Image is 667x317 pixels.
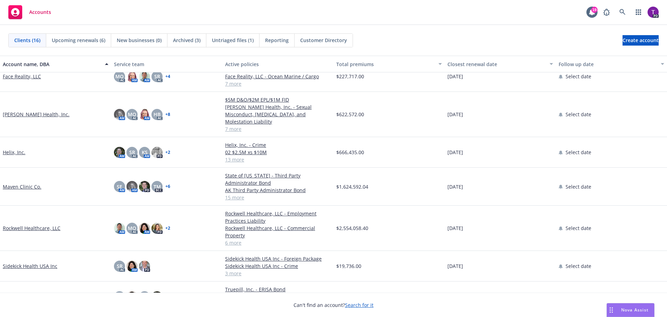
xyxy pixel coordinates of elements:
a: Sidekick Health USA Inc [3,262,57,270]
img: photo [126,181,138,192]
a: Switch app [632,5,645,19]
span: Can't find an account? [294,301,373,309]
span: [DATE] [447,262,463,270]
span: $19,736.00 [336,262,361,270]
img: photo [114,223,125,234]
span: Upcoming renewals (6) [52,37,105,44]
a: Helix, Inc. [3,149,25,156]
span: Select date [566,224,591,232]
button: Nova Assist [607,303,654,317]
img: photo [139,261,150,272]
img: photo [139,223,150,234]
span: New businesses (0) [117,37,162,44]
button: Active policies [222,56,333,72]
img: photo [114,147,125,158]
span: Select date [566,111,591,118]
span: Select date [566,73,591,80]
a: Rockwell Healthcare, LLC - Employment Practices Liability [225,210,331,224]
a: 7 more [225,125,331,133]
span: $1,624,592.04 [336,183,368,190]
img: photo [139,71,150,82]
a: Search for it [345,302,373,308]
span: SR [117,262,123,270]
span: MQ [128,111,136,118]
img: photo [126,71,138,82]
button: Follow up date [556,56,667,72]
span: [DATE] [447,224,463,232]
span: MQ [115,73,124,80]
span: TM [154,183,161,190]
span: [DATE] [447,111,463,118]
div: Account name, DBA [3,61,101,68]
span: Accounts [29,9,51,15]
img: photo [151,291,163,302]
div: Active policies [225,61,331,68]
img: photo [126,261,138,272]
span: Select date [566,149,591,156]
a: Face Reality, LLC [3,73,41,80]
a: AK Third Party Administrator Bond [225,187,331,194]
a: Sidekick Health USA Inc - Foreign Package [225,255,331,262]
a: 15 more [225,194,331,201]
a: 13 more [225,156,331,163]
a: Rockwell Healthcare, LLC [3,224,60,232]
span: $2,554,058.40 [336,224,368,232]
span: [DATE] [447,73,463,80]
span: Reporting [265,37,289,44]
span: [DATE] [447,149,463,156]
a: Accounts [6,2,54,22]
button: Service team [111,56,222,72]
span: Select date [566,262,591,270]
a: Report a Bug [600,5,614,19]
span: Archived (3) [173,37,200,44]
a: + 8 [165,112,170,117]
span: [DATE] [447,183,463,190]
span: Untriaged files (1) [212,37,254,44]
div: Closest renewal date [447,61,545,68]
span: HB [154,111,160,118]
img: photo [139,181,150,192]
a: $5M D&O/$2M EPL/$1M FID [225,96,331,103]
a: Sidekick Health USA Inc - Crime [225,262,331,270]
div: Total premiums [336,61,434,68]
a: [PERSON_NAME] Health, Inc. [3,111,69,118]
a: [PERSON_NAME] Health, Inc. - Sexual Misconduct, [MEDICAL_DATA], and Molestation Liability [225,103,331,125]
span: Nova Assist [621,307,649,313]
span: SR [129,149,135,156]
span: $666,435.00 [336,149,364,156]
img: photo [139,109,150,120]
div: Follow up date [559,61,657,68]
a: 6 more [225,239,331,246]
img: photo [648,7,659,18]
a: + 2 [165,226,170,230]
span: $227,717.00 [336,73,364,80]
span: Select date [566,183,591,190]
a: Maven Clinic Co. [3,183,41,190]
a: Face Reality, LLC - Ocean Marine / Cargo [225,73,331,80]
div: 19 [591,7,598,13]
a: 3 more [225,270,331,277]
span: Create account [623,34,659,47]
a: + 2 [165,150,170,154]
span: SE [117,183,122,190]
div: Service team [114,61,220,68]
img: photo [151,223,163,234]
a: Search [616,5,629,19]
span: KS [142,149,148,156]
span: $622,572.00 [336,111,364,118]
span: Clients (16) [14,37,40,44]
span: Customer Directory [300,37,347,44]
a: Rockwell Healthcare, LLC - Commercial Property [225,224,331,239]
a: Helix, Inc. - Crime [225,141,331,149]
img: photo [114,109,125,120]
a: Create account [623,35,659,46]
span: SR [154,73,160,80]
a: + 6 [165,184,170,189]
img: photo [151,147,163,158]
button: Closest renewal date [445,56,556,72]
